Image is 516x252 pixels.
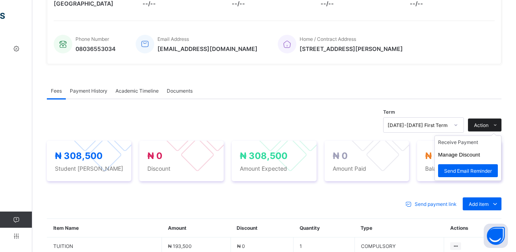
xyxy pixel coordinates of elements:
th: Item Name [47,219,162,237]
span: 08036553034 [76,45,115,52]
span: Discount [147,165,216,172]
span: Action [474,122,489,128]
span: Amount Paid [333,165,401,172]
span: Student [PERSON_NAME] [55,165,123,172]
span: Add item [469,201,489,207]
span: Amount Expected [240,165,308,172]
li: dropdown-list-item-text-2 [435,161,501,180]
span: Email Address [157,36,189,42]
span: Payment History [70,88,107,94]
th: Quantity [294,219,355,237]
span: Term [383,109,395,115]
span: Phone Number [76,36,109,42]
span: ₦ 308,500 [425,150,473,161]
span: TUITION [53,243,155,249]
li: dropdown-list-item-text-1 [435,148,501,161]
th: Actions [444,219,501,237]
span: [STREET_ADDRESS][PERSON_NAME] [300,45,403,52]
span: ₦ 308,500 [55,150,103,161]
span: ₦ 308,500 [240,150,287,161]
span: ₦ 0 [333,150,348,161]
button: Manage Discount [438,152,480,158]
span: [EMAIL_ADDRESS][DOMAIN_NAME] [157,45,258,52]
span: Fees [51,88,62,94]
th: Amount [162,219,231,237]
span: Documents [167,88,193,94]
span: ₦ 0 [237,243,245,249]
span: Send payment link [415,201,457,207]
span: ₦ 0 [147,150,162,161]
th: Discount [231,219,293,237]
span: Balance [425,165,493,172]
div: [DATE]-[DATE] First Term [388,122,449,128]
th: Type [354,219,444,237]
span: ₦ 193,500 [168,243,192,249]
button: Open asap [484,224,508,248]
li: dropdown-list-item-text-0 [435,136,501,148]
span: Home / Contract Address [300,36,356,42]
span: Academic Timeline [115,88,159,94]
span: Send Email Reminder [444,168,492,174]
